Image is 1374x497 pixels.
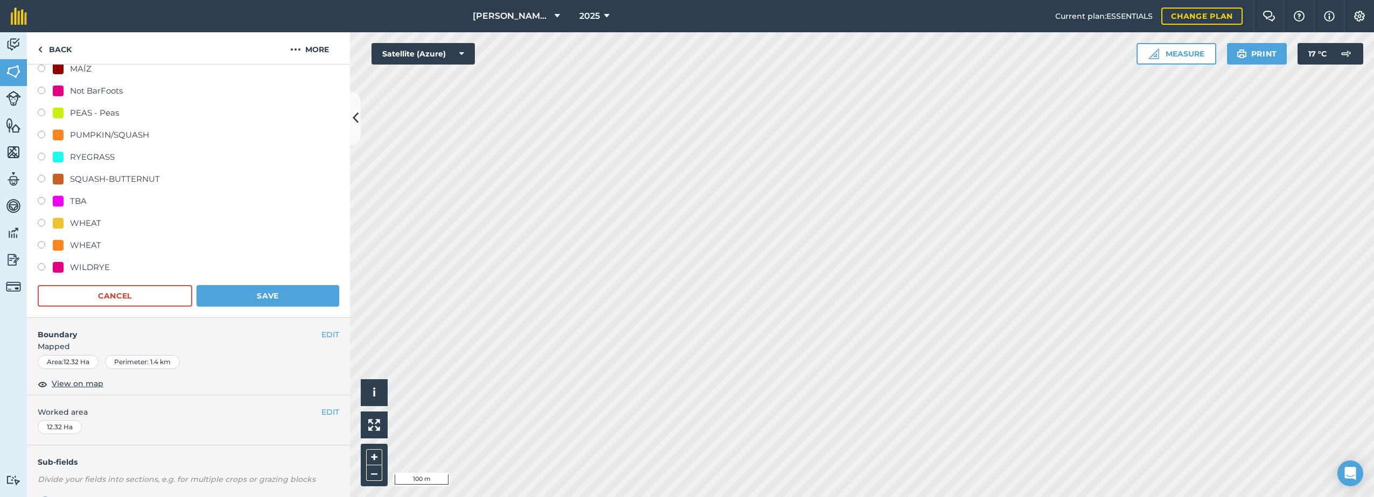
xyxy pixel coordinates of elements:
[38,474,316,484] em: Divide your fields into sections, e.g. for multiple crops or grazing blocks
[361,379,388,406] button: i
[1335,43,1357,65] img: svg+xml;base64,PD94bWwgdmVyc2lvbj0iMS4wIiBlbmNvZGluZz0idXRmLTgiPz4KPCEtLSBHZW5lcmF0b3I6IEFkb2JlIE...
[366,449,382,465] button: +
[1337,460,1363,486] div: Open Intercom Messenger
[38,43,43,56] img: svg+xml;base64,PHN2ZyB4bWxucz0iaHR0cDovL3d3dy53My5vcmcvMjAwMC9zdmciIHdpZHRoPSI5IiBoZWlnaHQ9IjI0Ii...
[1324,10,1335,23] img: svg+xml;base64,PHN2ZyB4bWxucz0iaHR0cDovL3d3dy53My5vcmcvMjAwMC9zdmciIHdpZHRoPSIxNyIgaGVpZ2h0PSIxNy...
[6,171,21,187] img: svg+xml;base64,PD94bWwgdmVyc2lvbj0iMS4wIiBlbmNvZGluZz0idXRmLTgiPz4KPCEtLSBHZW5lcmF0b3I6IEFkb2JlIE...
[70,106,119,119] div: PEAS - Peas
[70,62,92,75] div: MAÍZ
[105,355,180,369] div: Perimeter : 1.4 km
[70,195,87,208] div: TBA
[6,63,21,80] img: svg+xml;base64,PHN2ZyB4bWxucz0iaHR0cDovL3d3dy53My5vcmcvMjAwMC9zdmciIHdpZHRoPSI1NiIgaGVpZ2h0PSI2MC...
[38,378,47,390] img: svg+xml;base64,PHN2ZyB4bWxucz0iaHR0cDovL3d3dy53My5vcmcvMjAwMC9zdmciIHdpZHRoPSIxOCIgaGVpZ2h0PSIyNC...
[6,37,21,53] img: svg+xml;base64,PD94bWwgdmVyc2lvbj0iMS4wIiBlbmNvZGluZz0idXRmLTgiPz4KPCEtLSBHZW5lcmF0b3I6IEFkb2JlIE...
[6,225,21,241] img: svg+xml;base64,PD94bWwgdmVyc2lvbj0iMS4wIiBlbmNvZGluZz0idXRmLTgiPz4KPCEtLSBHZW5lcmF0b3I6IEFkb2JlIE...
[70,239,101,252] div: WHEAT
[27,456,350,468] h4: Sub-fields
[290,43,301,56] img: svg+xml;base64,PHN2ZyB4bWxucz0iaHR0cDovL3d3dy53My5vcmcvMjAwMC9zdmciIHdpZHRoPSIyMCIgaGVpZ2h0PSIyNC...
[27,32,82,64] a: Back
[52,378,103,389] span: View on map
[579,10,600,23] span: 2025
[6,198,21,214] img: svg+xml;base64,PD94bWwgdmVyc2lvbj0iMS4wIiBlbmNvZGluZz0idXRmLTgiPz4KPCEtLSBHZW5lcmF0b3I6IEFkb2JlIE...
[6,144,21,160] img: svg+xml;base64,PHN2ZyB4bWxucz0iaHR0cDovL3d3dy53My5vcmcvMjAwMC9zdmciIHdpZHRoPSI1NiIgaGVpZ2h0PSI2MC...
[70,173,160,186] div: SQUASH-BUTTERNUT
[1055,10,1153,22] span: Current plan : ESSENTIALS
[1227,43,1287,65] button: Print
[27,318,321,340] h4: Boundary
[321,406,339,418] button: EDIT
[6,252,21,268] img: svg+xml;base64,PD94bWwgdmVyc2lvbj0iMS4wIiBlbmNvZGluZz0idXRmLTgiPz4KPCEtLSBHZW5lcmF0b3I6IEFkb2JlIE...
[1293,11,1306,22] img: A question mark icon
[1148,48,1159,59] img: Ruler icon
[1308,43,1327,65] span: 17 ° C
[6,475,21,485] img: svg+xml;base64,PD94bWwgdmVyc2lvbj0iMS4wIiBlbmNvZGluZz0idXRmLTgiPz4KPCEtLSBHZW5lcmF0b3I6IEFkb2JlIE...
[269,32,350,64] button: More
[373,386,376,399] span: i
[6,279,21,294] img: svg+xml;base64,PD94bWwgdmVyc2lvbj0iMS4wIiBlbmNvZGluZz0idXRmLTgiPz4KPCEtLSBHZW5lcmF0b3I6IEFkb2JlIE...
[11,8,27,25] img: fieldmargin Logo
[473,10,550,23] span: [PERSON_NAME] Farm Life
[70,84,123,97] div: Not BarFoots
[1263,11,1275,22] img: Two speech bubbles overlapping with the left bubble in the forefront
[38,355,99,369] div: Area : 12.32 Ha
[6,91,21,106] img: svg+xml;base64,PD94bWwgdmVyc2lvbj0iMS4wIiBlbmNvZGluZz0idXRmLTgiPz4KPCEtLSBHZW5lcmF0b3I6IEFkb2JlIE...
[38,285,192,307] button: Cancel
[70,217,101,230] div: WHEAT
[70,261,110,274] div: WILDRYE
[38,406,339,418] span: Worked area
[366,465,382,481] button: –
[38,378,103,390] button: View on map
[368,419,380,431] img: Four arrows, one pointing top left, one top right, one bottom right and the last bottom left
[1237,47,1247,60] img: svg+xml;base64,PHN2ZyB4bWxucz0iaHR0cDovL3d3dy53My5vcmcvMjAwMC9zdmciIHdpZHRoPSIxOSIgaGVpZ2h0PSIyNC...
[197,285,339,307] button: Save
[1137,43,1216,65] button: Measure
[70,151,115,164] div: RYEGRASS
[1298,43,1363,65] button: 17 °C
[6,117,21,133] img: svg+xml;base64,PHN2ZyB4bWxucz0iaHR0cDovL3d3dy53My5vcmcvMjAwMC9zdmciIHdpZHRoPSI1NiIgaGVpZ2h0PSI2MC...
[1161,8,1243,25] a: Change plan
[38,420,82,434] div: 12.32 Ha
[27,340,350,352] span: Mapped
[321,329,339,340] button: EDIT
[70,129,149,141] div: PUMPKIN/SQUASH
[1353,11,1366,22] img: A cog icon
[371,43,475,65] button: Satellite (Azure)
